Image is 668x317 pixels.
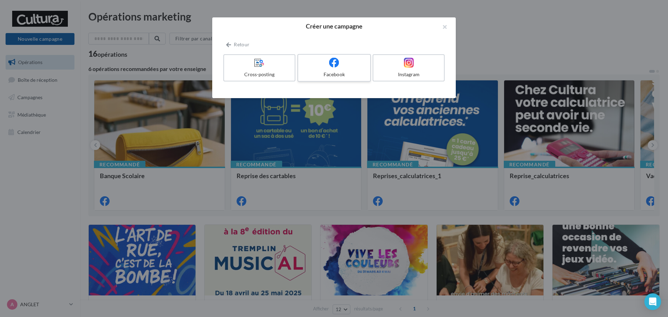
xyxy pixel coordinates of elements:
[227,71,292,78] div: Cross-posting
[223,23,445,29] h2: Créer une campagne
[301,71,367,78] div: Facebook
[376,71,441,78] div: Instagram
[223,40,252,49] button: Retour
[644,293,661,310] div: Open Intercom Messenger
